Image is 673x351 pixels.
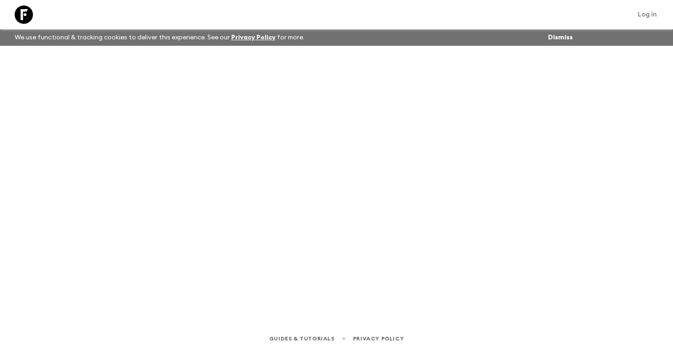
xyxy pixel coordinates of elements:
p: We use functional & tracking cookies to deliver this experience. See our for more. [11,29,308,46]
a: Privacy Policy [231,34,276,41]
a: Log in [633,8,662,21]
a: Guides & Tutorials [269,334,335,344]
button: Dismiss [546,31,575,44]
a: Privacy Policy [353,334,404,344]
